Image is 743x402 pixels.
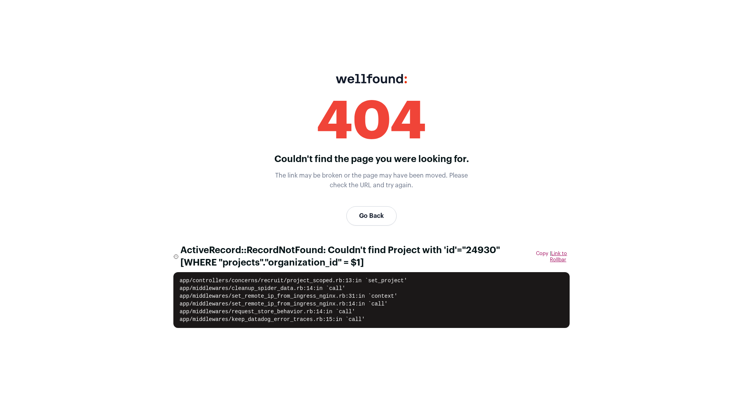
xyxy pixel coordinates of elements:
div: 404 [267,96,476,148]
p: Couldn't find the page you were looking for. [267,153,476,166]
span: | [550,250,570,263]
button: Copy [536,250,548,257]
a: Link to Rollbar [550,251,567,262]
span: ActiveRecord::RecordNotFound: Couldn't find Project with 'id'="24930" [WHERE "projects"."organiza... [180,244,530,269]
p: The link may be broken or the page may have been moved. Please check the URL and try again. [267,171,476,191]
pre: app/controllers/concerns/recruit/project_scoped.rb:13:in `set_project' app/middlewares/cleanup_sp... [173,272,570,328]
a: Go Back [346,206,397,226]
